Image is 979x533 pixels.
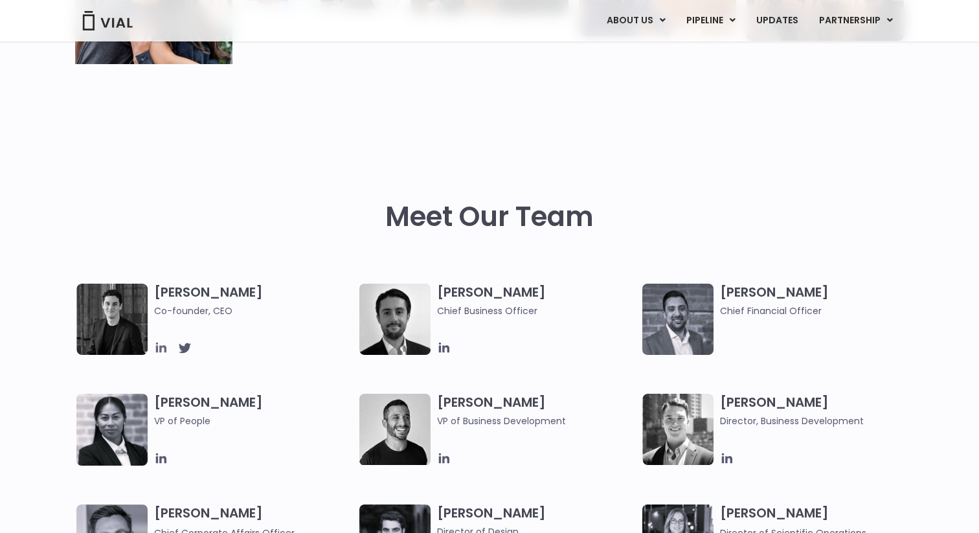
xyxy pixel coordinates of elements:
[642,284,714,355] img: Headshot of smiling man named Samir
[359,284,431,355] img: A black and white photo of a man in a suit holding a vial.
[720,394,919,428] h3: [PERSON_NAME]
[154,304,353,318] span: Co-founder, CEO
[437,394,636,428] h3: [PERSON_NAME]
[82,11,133,30] img: Vial Logo
[359,394,431,465] img: A black and white photo of a man smiling.
[437,284,636,318] h3: [PERSON_NAME]
[154,414,353,428] span: VP of People
[76,284,148,355] img: A black and white photo of a man in a suit attending a Summit.
[437,414,636,428] span: VP of Business Development
[596,10,675,32] a: ABOUT USMenu Toggle
[154,394,353,447] h3: [PERSON_NAME]
[676,10,745,32] a: PIPELINEMenu Toggle
[720,284,919,318] h3: [PERSON_NAME]
[809,10,903,32] a: PARTNERSHIPMenu Toggle
[720,414,919,428] span: Director, Business Development
[746,10,808,32] a: UPDATES
[385,201,594,232] h2: Meet Our Team
[76,394,148,466] img: Catie
[720,304,919,318] span: Chief Financial Officer
[642,394,714,465] img: A black and white photo of a smiling man in a suit at ARVO 2023.
[154,284,353,318] h3: [PERSON_NAME]
[437,304,636,318] span: Chief Business Officer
